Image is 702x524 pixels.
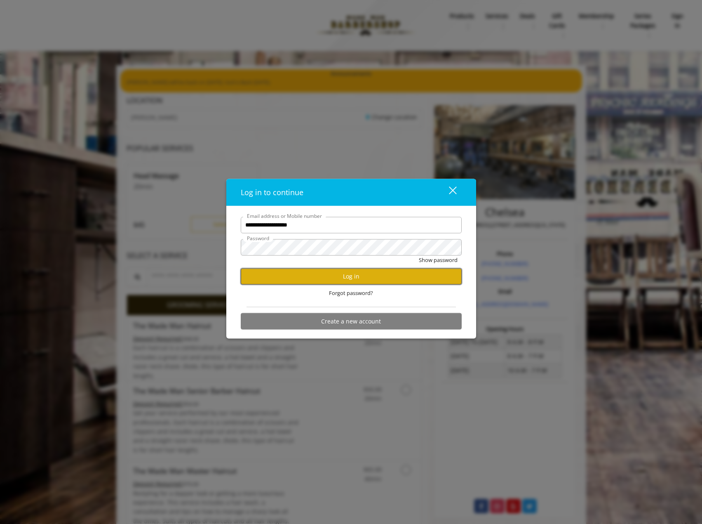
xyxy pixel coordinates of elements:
button: Create a new account [241,313,462,329]
button: Log in [241,268,462,284]
input: Password [241,239,462,255]
button: Show password [419,255,458,264]
div: close dialog [439,186,456,198]
span: Forgot password? [329,288,373,297]
span: Log in to continue [241,187,303,197]
label: Password [243,234,273,242]
input: Email address or Mobile number [241,217,462,233]
button: close dialog [434,184,462,201]
label: Email address or Mobile number [243,212,326,220]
